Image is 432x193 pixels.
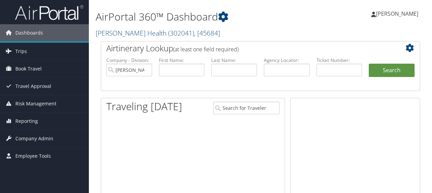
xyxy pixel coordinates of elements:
h1: Traveling [DATE] [106,99,182,114]
button: Search [369,64,415,77]
span: ( 302041 ) [168,28,194,38]
label: First Name: [159,57,205,64]
label: Last Name: [211,57,257,64]
span: Travel Approval [15,78,51,95]
span: (at least one field required) [173,46,239,53]
label: Company - Division: [106,57,152,64]
span: Book Travel [15,60,42,77]
span: Risk Management [15,95,56,112]
label: Ticket Number: [316,57,362,64]
img: airportal-logo.png [15,4,83,21]
span: Reporting [15,113,38,130]
h2: Airtinerary Lookup [106,42,388,54]
span: Trips [15,43,27,60]
span: [PERSON_NAME] [376,10,418,17]
a: [PERSON_NAME] [371,3,425,24]
label: Agency Locator: [264,57,310,64]
span: , [ 45684 ] [194,28,220,38]
input: Search for Traveler [213,102,280,114]
h1: AirPortal 360™ Dashboard [96,10,315,24]
span: Company Admin [15,130,53,147]
span: Employee Tools [15,147,51,165]
a: [PERSON_NAME] Health [96,28,220,38]
span: Dashboards [15,24,43,41]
